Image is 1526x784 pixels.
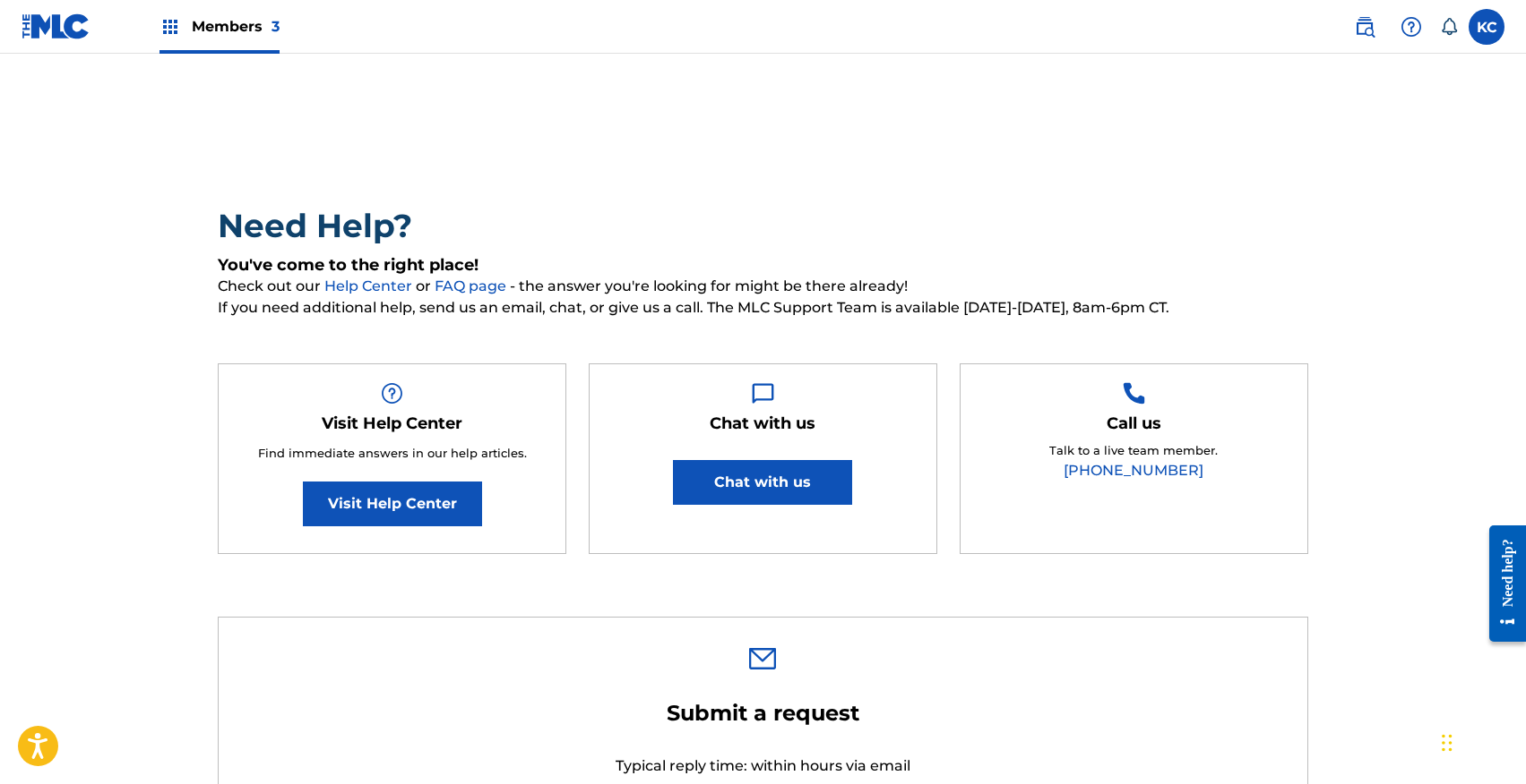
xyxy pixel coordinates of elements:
[381,382,403,405] img: Help Box Image
[272,18,280,35] span: 3
[1401,16,1422,38] img: help
[673,460,852,505] button: Chat with us
[1476,511,1526,655] iframe: Resource Center
[1354,16,1375,38] img: search
[749,648,776,669] img: 0ff00501b51b535a1dc6.svg
[218,276,1308,297] span: Check out our or - the answer you're looking for might be there already!
[752,382,774,405] img: Help Box Image
[258,446,527,460] span: Find immediate answers in our help articles.
[1442,716,1453,770] div: Drag
[1049,442,1218,460] p: Talk to a live team member.
[1440,18,1458,36] div: Notifications
[1393,9,1429,45] div: Help
[324,277,416,294] a: Help Center
[303,481,482,526] a: Visit Help Center
[710,413,815,434] h5: Chat with us
[1347,9,1383,45] a: Public Search
[547,700,978,727] h2: Submit a request
[1436,698,1526,784] iframe: Chat Widget
[1469,9,1504,45] div: User Menu
[22,13,91,39] img: MLC Logo
[218,255,1308,276] h5: You've come to the right place!
[218,297,1308,319] span: If you need additional help, send us an email, chat, or give us a call. The MLC Support Team is a...
[1107,413,1161,434] h5: Call us
[322,413,462,434] h5: Visit Help Center
[159,16,181,38] img: Top Rightsholders
[435,277,510,294] a: FAQ page
[192,16,280,37] span: Members
[616,757,910,774] span: Typical reply time: within hours via email
[1123,382,1145,405] img: Help Box Image
[1064,462,1203,479] a: [PHONE_NUMBER]
[218,206,1308,246] h2: Need Help?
